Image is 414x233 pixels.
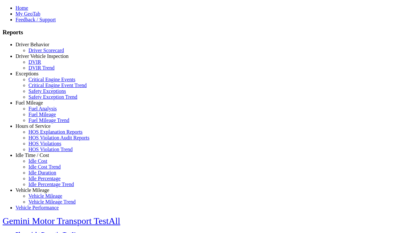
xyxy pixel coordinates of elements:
[28,106,57,111] a: Fuel Analysis
[28,170,56,175] a: Idle Duration
[28,158,47,164] a: Idle Cost
[28,135,90,140] a: HOS Violation Audit Reports
[28,147,73,152] a: HOS Violation Trend
[28,83,87,88] a: Critical Engine Event Trend
[28,182,74,187] a: Idle Percentage Trend
[28,193,62,199] a: Vehicle Mileage
[28,48,64,53] a: Driver Scorecard
[16,5,28,11] a: Home
[28,117,69,123] a: Fuel Mileage Trend
[28,141,61,146] a: HOS Violations
[16,71,38,76] a: Exceptions
[28,88,66,94] a: Safety Exceptions
[28,164,61,170] a: Idle Cost Trend
[28,176,60,181] a: Idle Percentage
[28,199,76,205] a: Vehicle Mileage Trend
[16,152,49,158] a: Idle Time / Cost
[16,100,43,105] a: Fuel Mileage
[16,11,40,17] a: My GeoTab
[16,123,50,129] a: Hours of Service
[3,29,411,36] h3: Reports
[16,17,56,22] a: Feedback / Support
[28,129,82,135] a: HOS Explanation Reports
[16,205,59,210] a: Vehicle Performance
[28,59,41,65] a: DVIR
[3,216,120,226] a: Gemini Motor Transport TestAll
[16,187,49,193] a: Vehicle Mileage
[16,53,69,59] a: Driver Vehicle Inspection
[28,94,77,100] a: Safety Exception Trend
[28,77,75,82] a: Critical Engine Events
[28,112,56,117] a: Fuel Mileage
[16,42,49,47] a: Driver Behavior
[28,65,54,71] a: DVIR Trend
